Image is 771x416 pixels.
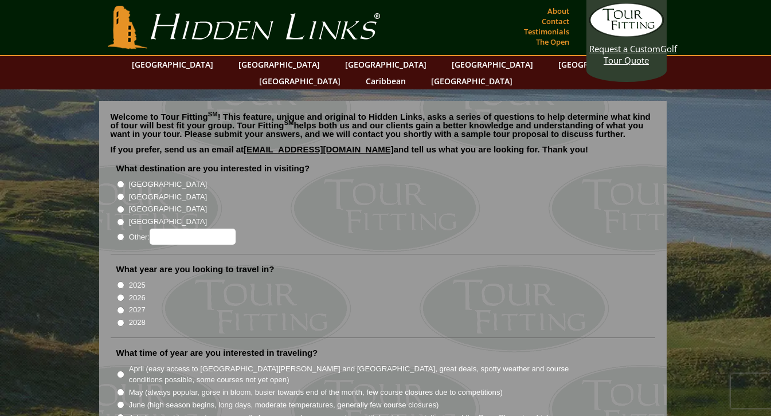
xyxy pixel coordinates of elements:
label: April (easy access to [GEOGRAPHIC_DATA][PERSON_NAME] and [GEOGRAPHIC_DATA], great deals, spotty w... [129,363,590,386]
label: [GEOGRAPHIC_DATA] [129,179,207,190]
a: The Open [533,34,572,50]
label: [GEOGRAPHIC_DATA] [129,191,207,203]
label: Other: [129,229,236,245]
a: About [545,3,572,19]
a: [GEOGRAPHIC_DATA] [446,56,539,73]
a: [GEOGRAPHIC_DATA] [126,56,219,73]
label: 2027 [129,304,146,316]
label: What destination are you interested in visiting? [116,163,310,174]
a: [GEOGRAPHIC_DATA] [233,56,326,73]
label: 2028 [129,317,146,328]
a: [GEOGRAPHIC_DATA] [253,73,346,89]
sup: SM [284,119,294,126]
a: Contact [539,13,572,29]
label: June (high season begins, long days, moderate temperatures, generally few course closures) [129,399,439,411]
label: 2025 [129,280,146,291]
input: Other: [150,229,236,245]
p: Welcome to Tour Fitting ! This feature, unique and original to Hidden Links, asks a series of que... [111,112,655,138]
label: May (always popular, gorse in bloom, busier towards end of the month, few course closures due to ... [129,387,503,398]
label: What year are you looking to travel in? [116,264,275,275]
label: [GEOGRAPHIC_DATA] [129,216,207,227]
label: [GEOGRAPHIC_DATA] [129,203,207,215]
a: [GEOGRAPHIC_DATA] [553,56,645,73]
label: What time of year are you interested in traveling? [116,347,318,359]
label: 2026 [129,292,146,304]
a: Caribbean [360,73,412,89]
a: [GEOGRAPHIC_DATA] [339,56,432,73]
a: Testimonials [521,23,572,40]
a: [GEOGRAPHIC_DATA] [425,73,518,89]
span: Request a Custom [589,43,660,54]
p: If you prefer, send us an email at and tell us what you are looking for. Thank you! [111,145,655,162]
sup: SM [208,111,218,117]
a: Request a CustomGolf Tour Quote [589,3,664,66]
a: [EMAIL_ADDRESS][DOMAIN_NAME] [244,144,394,154]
